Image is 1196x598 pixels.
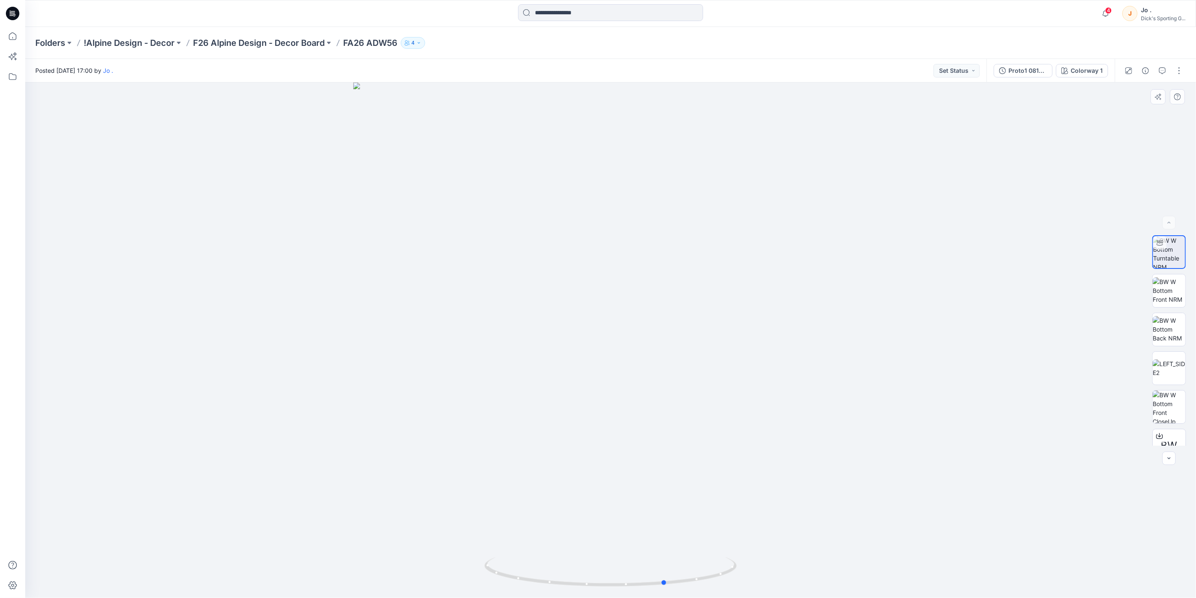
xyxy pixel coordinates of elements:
[343,37,397,49] p: FA26 ADW56
[1141,15,1185,21] div: Dick's Sporting G...
[1105,7,1112,14] span: 4
[1071,66,1103,75] div: Colorway 1
[994,64,1053,77] button: Proto1 081925
[1056,64,1108,77] button: Colorway 1
[1153,391,1185,423] img: BW W Bottom Front CloseUp NRM
[1153,359,1185,377] img: LEFT_SIDE2
[1161,438,1177,453] span: BW
[411,38,415,48] p: 4
[1008,66,1047,75] div: Proto1 081925
[1122,6,1138,21] div: J
[1153,236,1185,268] img: BW W Bottom Turntable NRM
[1139,64,1152,77] button: Details
[35,66,113,75] span: Posted [DATE] 17:00 by
[35,37,65,49] a: Folders
[193,37,325,49] a: F26 Alpine Design - Decor Board
[103,67,113,74] a: Jo .
[1153,277,1185,304] img: BW W Bottom Front NRM
[401,37,425,49] button: 4
[84,37,175,49] a: !Alpine Design - Decor
[1153,316,1185,343] img: BW W Bottom Back NRM
[1141,5,1185,15] div: Jo .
